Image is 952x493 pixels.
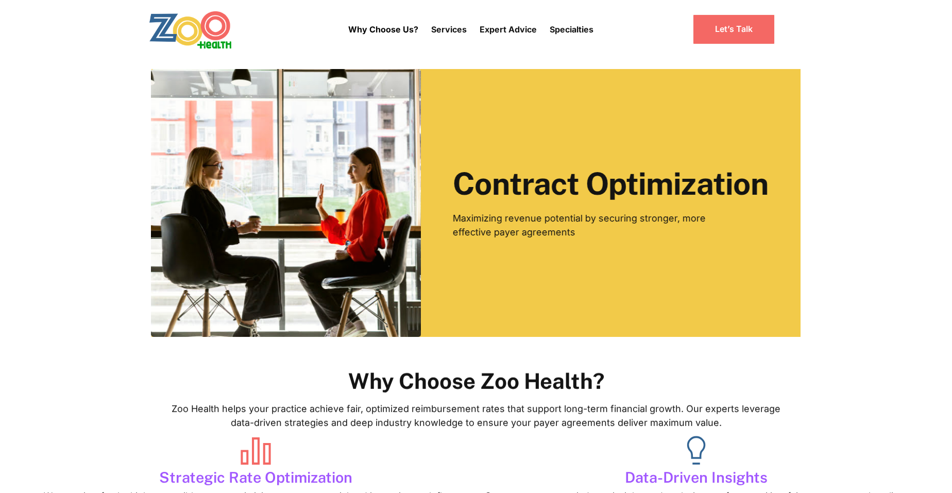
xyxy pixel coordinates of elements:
div: Expert Advice [480,8,537,51]
div: Data-Driven Insights [625,471,768,484]
p: Services [431,23,467,36]
h1: Contract Optimization [453,167,769,201]
a: home [149,10,260,49]
p: Zoo Health helps your practice achieve fair, optimized reimbursement rates that support long-term... [162,402,790,430]
div: Services [431,8,467,51]
div: Strategic Rate Optimization [159,471,352,484]
strong: Why Choose Zoo Health? [348,368,604,394]
a: Specialties [550,24,593,35]
a: Why Choose Us? [348,15,418,44]
a: Expert Advice [480,18,537,41]
img: Event Img [151,69,421,337]
p: Expert Advice [480,23,537,36]
p: Maximizing revenue potential by securing stronger, more effective payer agreements [453,211,730,239]
div: Specialties [550,8,593,51]
a: Let’s Talk [692,14,775,44]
